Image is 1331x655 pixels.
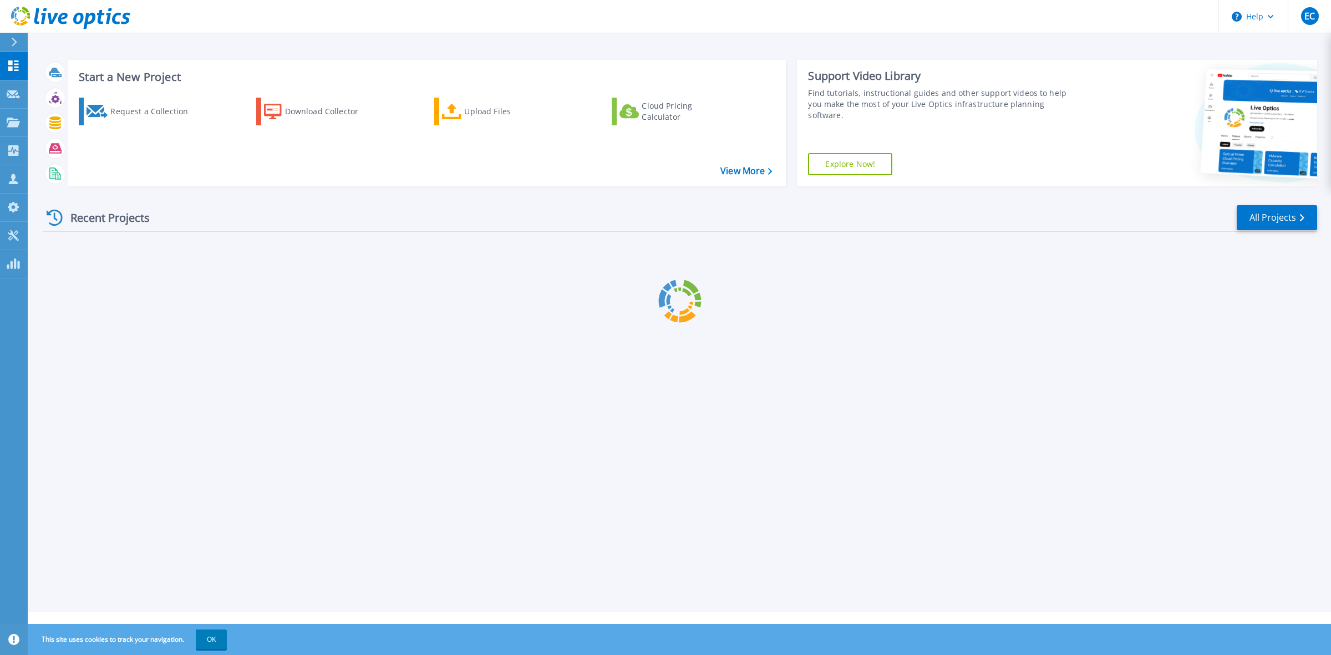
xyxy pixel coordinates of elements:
[642,100,730,123] div: Cloud Pricing Calculator
[79,98,202,125] a: Request a Collection
[31,629,227,649] span: This site uses cookies to track your navigation.
[808,88,1076,121] div: Find tutorials, instructional guides and other support videos to help you make the most of your L...
[808,153,892,175] a: Explore Now!
[1304,12,1315,21] span: EC
[285,100,374,123] div: Download Collector
[196,629,227,649] button: OK
[1237,205,1317,230] a: All Projects
[808,69,1076,83] div: Support Video Library
[464,100,553,123] div: Upload Files
[43,204,165,231] div: Recent Projects
[434,98,558,125] a: Upload Files
[720,166,772,176] a: View More
[79,71,772,83] h3: Start a New Project
[256,98,380,125] a: Download Collector
[110,100,199,123] div: Request a Collection
[612,98,735,125] a: Cloud Pricing Calculator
